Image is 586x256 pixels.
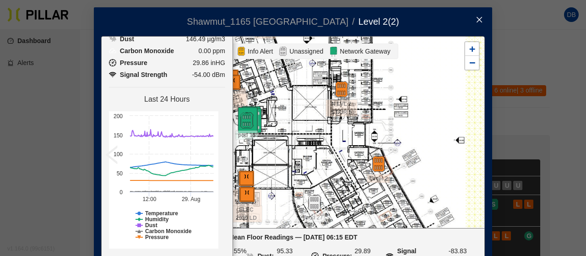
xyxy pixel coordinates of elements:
[145,234,169,240] tspan: Pressure
[278,46,288,57] img: Unassigned
[114,132,123,139] text: 150
[109,70,225,80] li: -54.00 dBm
[326,99,358,117] span: N LVL 2 STAIR 5
[120,58,147,68] span: Pressure
[238,171,254,187] img: leak-pod-offline.5bc6877b.svg
[120,70,167,80] span: Signal Strength
[469,43,475,54] span: +
[109,95,225,104] h4: Last 24 Hours
[145,222,157,229] tspan: Dust
[237,46,246,57] img: Alert
[109,34,225,44] li: 146.49 µg/m3
[105,232,481,242] div: Mean Floor Readings — [DATE] 06:15 EDT
[109,46,225,56] li: 0.00 ppm
[120,34,134,44] span: Dust
[114,113,123,120] text: 200
[187,16,348,27] span: Shawmut_1165 [GEOGRAPHIC_DATA]
[230,187,262,203] div: ELEC 2030 LD
[145,210,178,217] tspan: Temperature
[145,216,169,223] tspan: Humidity
[329,46,338,57] img: Network Gateway
[231,112,263,129] div: pod 18
[182,196,201,202] tspan: 29. Aug
[367,174,390,183] span: Level 2
[239,112,255,129] img: pod-online.97050380.svg
[288,46,325,56] span: Unassigned
[120,46,174,56] span: Carbon Monoxide
[145,228,192,234] tspan: Carbon Monoxide
[304,213,325,222] span: pod 27
[142,196,156,202] text: 12:00
[233,106,265,138] img: Marker
[230,205,262,223] span: ELEC 2030 LD
[476,16,483,23] span: close
[109,59,116,66] img: Pressure
[109,71,116,78] img: Pressure
[338,46,392,56] span: Network Gateway
[465,42,479,56] a: Zoom in
[306,195,323,211] img: pod-unassigned.895f376b.svg
[238,187,255,203] img: leak-pod-offline.5bc6877b.svg
[235,131,258,140] span: pod 18
[352,16,355,27] span: /
[370,156,387,172] img: pod-offline.df94d192.svg
[363,156,395,172] div: Level 2
[246,46,275,56] span: Info Alert
[467,7,492,33] button: Close
[230,171,262,187] div: ELEC 2031 LD
[109,58,225,68] li: 29.86 inHG
[326,81,358,98] div: N LVL 2 STAIR 5
[101,144,123,166] span: left
[298,195,331,211] div: pod 27
[469,57,475,68] span: −
[109,35,116,43] img: Dust
[116,170,123,177] text: 50
[465,56,479,70] a: Zoom out
[358,16,399,27] span: Level 2 ( 2 )
[109,47,116,54] img: Carbon Monoxide
[333,81,350,98] img: pod-offline.df94d192.svg
[119,189,123,196] text: 0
